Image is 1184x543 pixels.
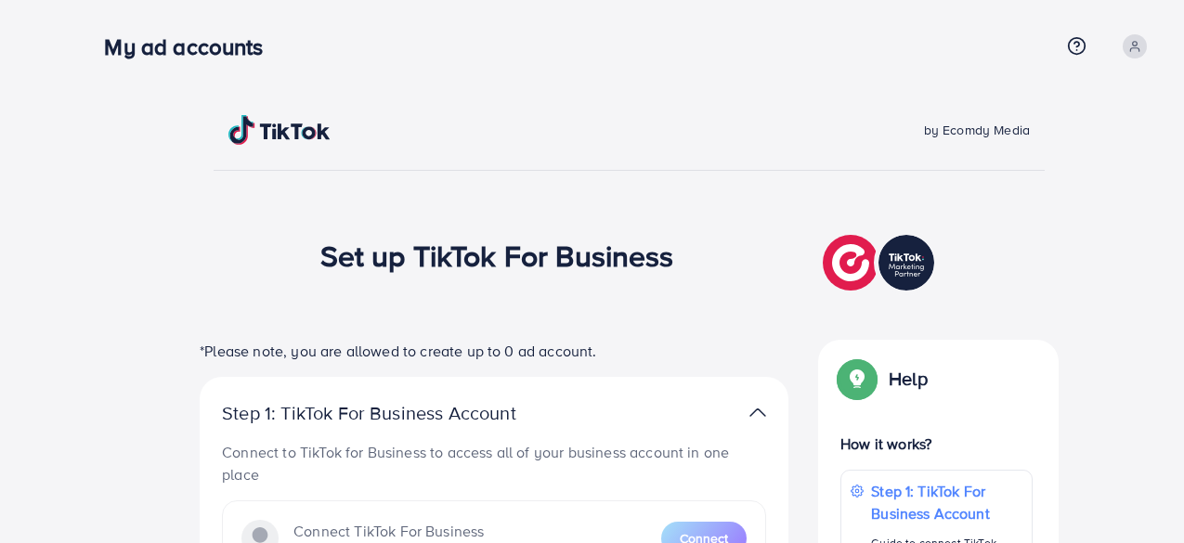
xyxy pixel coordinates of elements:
img: Popup guide [840,362,874,395]
img: TikTok partner [823,230,939,295]
h3: My ad accounts [104,33,278,60]
p: Step 1: TikTok For Business Account [871,480,1022,524]
p: Help [889,368,928,390]
h1: Set up TikTok For Business [320,238,674,273]
p: *Please note, you are allowed to create up to 0 ad account. [200,340,788,362]
span: by Ecomdy Media [924,121,1030,139]
img: TikTok [228,115,331,145]
p: How it works? [840,433,1033,455]
p: Step 1: TikTok For Business Account [222,402,575,424]
img: TikTok partner [749,399,766,426]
